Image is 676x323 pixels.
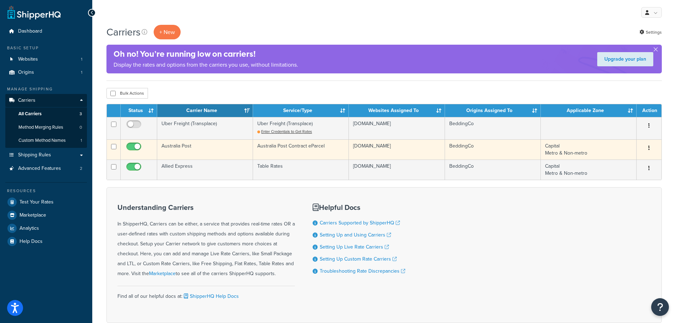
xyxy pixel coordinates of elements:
[20,212,46,218] span: Marketplace
[651,298,669,316] button: Open Resource Center
[313,204,405,211] h3: Helpful Docs
[349,104,445,117] th: Websites Assigned To: activate to sort column ascending
[106,25,141,39] h1: Carriers
[320,231,391,239] a: Setting Up and Using Carriers
[5,162,87,175] li: Advanced Features
[5,162,87,175] a: Advanced Features 2
[639,27,662,37] a: Settings
[80,166,82,172] span: 2
[157,139,253,160] td: Australia Post
[253,160,349,180] td: Table Rates
[5,107,87,121] li: All Carriers
[445,160,541,180] td: BeddingCo
[81,69,82,76] span: 1
[157,117,253,139] td: Uber Freight (Transplace)
[5,107,87,121] a: All Carriers 3
[5,66,87,79] a: Origins 1
[157,160,253,180] td: Allied Express
[320,255,397,263] a: Setting Up Custom Rate Carriers
[18,28,42,34] span: Dashboard
[5,53,87,66] li: Websites
[5,25,87,38] a: Dashboard
[81,138,82,144] span: 1
[18,166,61,172] span: Advanced Features
[114,60,298,70] p: Display the rates and options from the carriers you use, without limitations.
[157,104,253,117] th: Carrier Name: activate to sort column ascending
[18,124,63,130] span: Method Merging Rules
[18,111,42,117] span: All Carriers
[445,117,541,139] td: BeddingCo
[20,199,54,205] span: Test Your Rates
[5,45,87,51] div: Basic Setup
[5,66,87,79] li: Origins
[18,152,51,158] span: Shipping Rules
[5,149,87,162] a: Shipping Rules
[18,98,35,104] span: Carriers
[106,88,148,99] button: Bulk Actions
[349,117,445,139] td: [DOMAIN_NAME]
[261,129,312,134] span: Enter Credentials to Get Rates
[149,270,176,277] a: Marketplace
[349,139,445,160] td: [DOMAIN_NAME]
[5,94,87,148] li: Carriers
[114,48,298,60] h4: Oh no! You’re running low on carriers!
[320,267,405,275] a: Troubleshooting Rate Discrepancies
[79,124,82,130] span: 0
[5,188,87,194] div: Resources
[320,219,400,227] a: Carriers Supported by ShipperHQ
[5,121,87,134] a: Method Merging Rules 0
[5,121,87,134] li: Method Merging Rules
[5,222,87,235] a: Analytics
[18,69,34,76] span: Origins
[117,286,295,301] div: Find all of our helpful docs at:
[20,225,39,232] span: Analytics
[253,139,349,160] td: Australia Post Contract eParcel
[117,204,295,211] h3: Understanding Carriers
[18,56,38,62] span: Websites
[541,139,637,160] td: Capital Metro & Non-metro
[5,196,87,208] a: Test Your Rates
[182,293,239,300] a: ShipperHQ Help Docs
[320,243,389,251] a: Setting Up Live Rate Carriers
[5,94,87,107] a: Carriers
[257,129,312,134] a: Enter Credentials to Get Rates
[20,239,43,245] span: Help Docs
[5,134,87,147] li: Custom Method Names
[79,111,82,117] span: 3
[121,104,157,117] th: Status: activate to sort column ascending
[7,5,61,20] a: ShipperHQ Home
[5,235,87,248] a: Help Docs
[445,139,541,160] td: BeddingCo
[541,160,637,180] td: Capital Metro & Non-metro
[253,117,349,139] td: Uber Freight (Transplace)
[637,104,661,117] th: Action
[5,134,87,147] a: Custom Method Names 1
[5,86,87,92] div: Manage Shipping
[81,56,82,62] span: 1
[5,53,87,66] a: Websites 1
[18,138,66,144] span: Custom Method Names
[154,25,181,39] button: + New
[445,104,541,117] th: Origins Assigned To: activate to sort column ascending
[5,209,87,222] a: Marketplace
[349,160,445,180] td: [DOMAIN_NAME]
[597,52,653,66] a: Upgrade your plan
[541,104,637,117] th: Applicable Zone: activate to sort column ascending
[253,104,349,117] th: Service/Type: activate to sort column ascending
[117,204,295,279] div: In ShipperHQ, Carriers can be either, a service that provides real-time rates OR a user-defined r...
